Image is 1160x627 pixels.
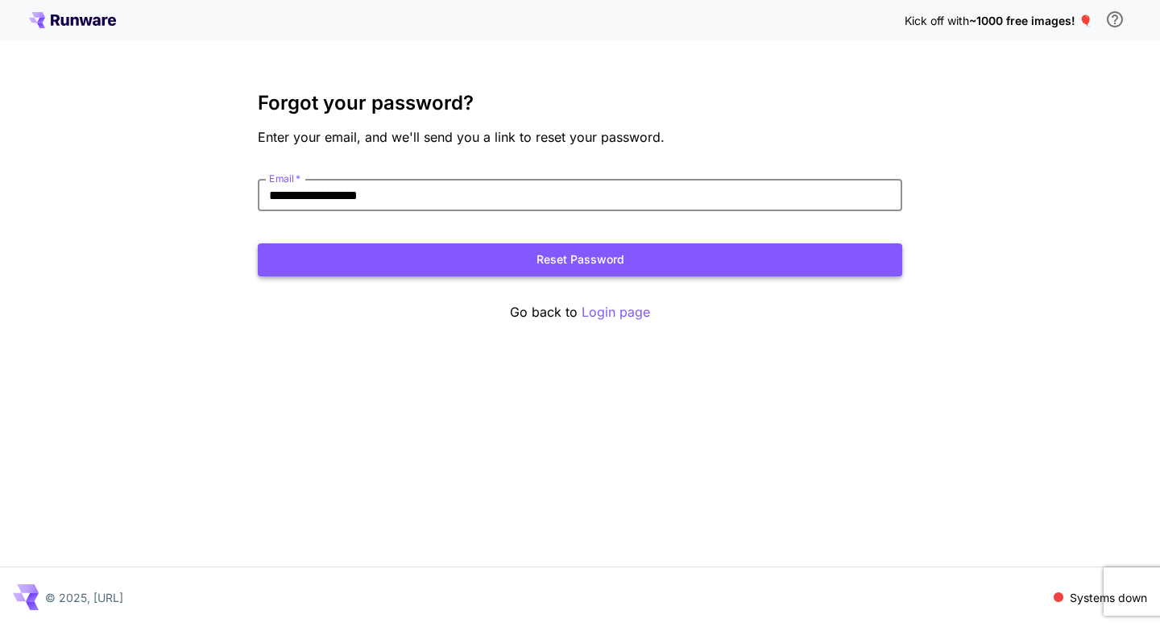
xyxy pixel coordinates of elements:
[1099,3,1131,35] button: In order to qualify for free credit, you need to sign up with a business email address and click ...
[258,127,902,147] p: Enter your email, and we'll send you a link to reset your password.
[258,243,902,276] button: Reset Password
[905,14,969,27] span: Kick off with
[258,302,902,322] p: Go back to
[258,92,902,114] h3: Forgot your password?
[582,302,650,322] button: Login page
[969,14,1092,27] span: ~1000 free images! 🎈
[1070,589,1147,606] p: Systems down
[45,589,123,606] p: © 2025, [URL]
[269,172,300,185] label: Email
